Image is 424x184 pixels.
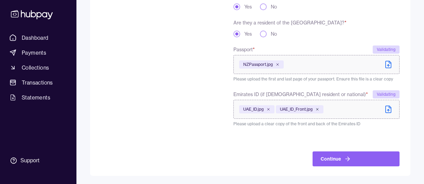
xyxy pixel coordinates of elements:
span: Please upload a clear copy of the front and back of the Emirates ID [233,121,360,126]
a: Support [7,153,70,168]
span: Passport [233,45,255,54]
span: Collections [22,63,49,72]
a: Transactions [7,76,70,89]
span: Please upload the first and last page of your passport. Ensure this file is a clear copy [233,76,393,81]
div: Validating [373,90,400,98]
div: Validating [373,45,400,54]
span: Payments [22,49,46,57]
span: UAE_ID.jpg [243,107,264,112]
a: Dashboard [7,32,70,44]
a: Collections [7,61,70,74]
span: NZPassport.jpg [243,62,273,67]
label: Are they a resident of the [GEOGRAPHIC_DATA]? [233,20,347,26]
label: Yes [244,31,252,37]
span: UAE_ID_Front.jpg [280,107,313,112]
span: Transactions [22,78,53,87]
label: No [271,3,277,10]
label: No [271,31,277,37]
div: Support [20,157,39,164]
a: Statements [7,91,70,104]
span: Statements [22,93,50,102]
button: Continue [313,151,400,166]
span: Emirates ID (if [DEMOGRAPHIC_DATA] resident or national) [233,90,368,98]
span: Dashboard [22,34,49,42]
a: Payments [7,47,70,59]
label: Yes [244,3,252,10]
